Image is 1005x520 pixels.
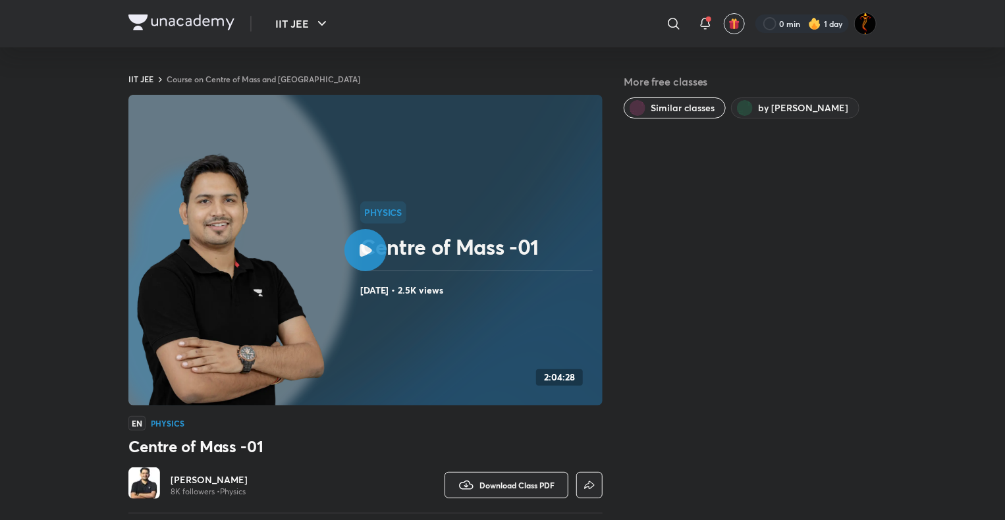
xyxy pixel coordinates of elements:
[171,486,248,497] p: 8K followers • Physics
[728,18,740,30] img: avatar
[128,467,160,502] a: Avatar
[167,74,360,84] a: Course on Centre of Mass and [GEOGRAPHIC_DATA]
[808,17,821,30] img: streak
[544,372,575,383] h4: 2:04:28
[479,480,555,490] span: Download Class PDF
[128,14,234,30] img: Company Logo
[151,419,184,427] h4: Physics
[128,74,153,84] a: IIT JEE
[171,473,248,486] a: [PERSON_NAME]
[360,234,597,260] h2: Centre of Mass -01
[624,74,877,90] h5: More free classes
[651,101,715,115] span: Similar classes
[758,101,848,115] span: by Rahul Yadav
[854,13,877,35] img: Sarveshwar Jha
[360,282,597,299] h4: [DATE] • 2.5K views
[128,467,160,499] img: Avatar
[267,11,338,37] button: IIT JEE
[445,472,568,498] button: Download Class PDF
[731,97,859,118] button: by Rahul Yadav
[128,436,603,457] h3: Centre of Mass -01
[128,14,234,34] a: Company Logo
[624,97,726,118] button: Similar classes
[724,13,745,34] button: avatar
[128,416,146,430] span: EN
